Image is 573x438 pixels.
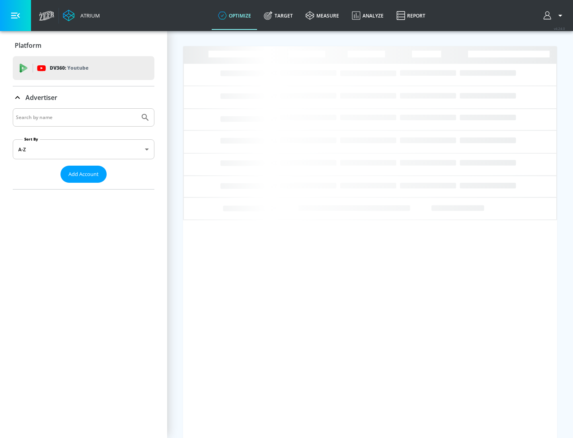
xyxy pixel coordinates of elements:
[13,139,154,159] div: A-Z
[345,1,390,30] a: Analyze
[13,34,154,57] div: Platform
[67,64,88,72] p: Youtube
[63,10,100,22] a: Atrium
[554,26,565,31] span: v 4.24.0
[60,166,107,183] button: Add Account
[390,1,432,30] a: Report
[13,108,154,189] div: Advertiser
[15,41,41,50] p: Platform
[50,64,88,72] p: DV360:
[299,1,345,30] a: measure
[13,86,154,109] div: Advertiser
[212,1,257,30] a: optimize
[23,137,40,142] label: Sort By
[77,12,100,19] div: Atrium
[13,56,154,80] div: DV360: Youtube
[13,183,154,189] nav: list of Advertiser
[16,112,136,123] input: Search by name
[25,93,57,102] p: Advertiser
[257,1,299,30] a: Target
[68,170,99,179] span: Add Account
